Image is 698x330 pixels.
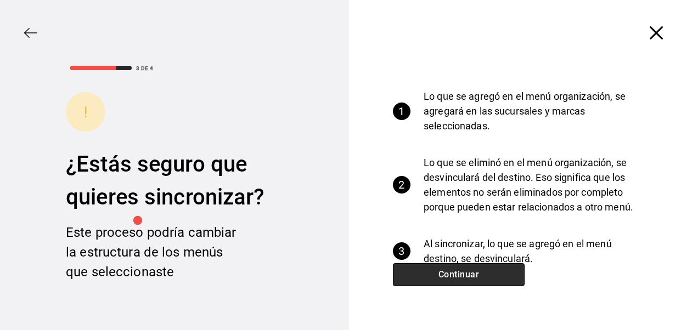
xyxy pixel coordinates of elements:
div: 2 [393,176,410,194]
div: 3 DE 4 [136,64,153,72]
div: ¿Estás seguro que quieres sincronizar? [66,148,283,214]
p: Al sincronizar, lo que se agregó en el menú destino, se desvinculará. [424,236,645,266]
div: Este proceso podría cambiar la estructura de los menús que seleccionaste [66,223,241,282]
div: 3 [393,242,410,260]
button: Continuar [393,263,525,286]
p: Lo que se agregó en el menú organización, se agregará en las sucursales y marcas seleccionadas. [424,89,645,133]
div: 1 [393,103,410,120]
p: Lo que se eliminó en el menú organización, se desvinculará del destino. Eso significa que los ele... [424,155,645,214]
